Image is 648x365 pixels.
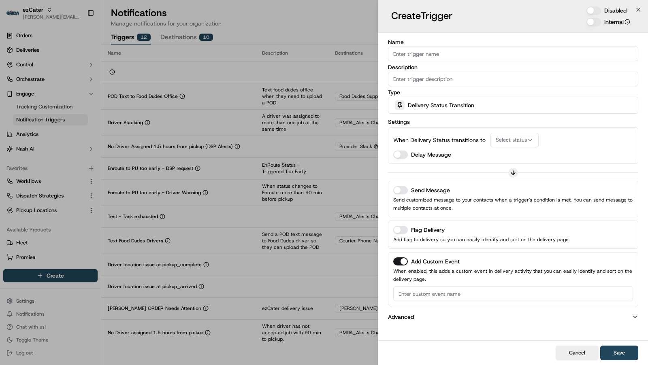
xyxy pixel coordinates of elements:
[393,136,486,144] p: When Delivery Status transitions to
[8,32,147,45] p: Welcome 👋
[411,259,460,264] label: Add Custom Event
[5,177,65,192] a: 📗Knowledge Base
[388,89,638,95] label: Type
[21,52,146,60] input: Got a question? Start typing here...
[8,77,23,91] img: 1736555255976-a54dd68f-1ca7-489b-9aae-adbdc363a1c4
[65,177,133,192] a: 💻API Documentation
[600,346,638,360] button: Save
[81,200,98,206] span: Pylon
[388,313,638,321] button: Advanced
[604,18,630,26] label: Internal
[8,8,24,24] img: Nash
[411,151,451,159] label: Delay Message
[8,139,21,152] img: Charles Folsom
[25,147,66,153] span: [PERSON_NAME]
[388,64,638,70] label: Description
[388,313,414,321] p: Advanced
[36,85,111,91] div: We're available if you need us!
[16,180,62,189] span: Knowledge Base
[53,125,70,132] span: [DATE]
[556,346,599,360] button: Cancel
[36,77,133,85] div: Start new chat
[388,72,638,86] input: Enter trigger description
[8,105,54,111] div: Past conversations
[67,147,70,153] span: •
[388,47,638,61] input: Enter trigger name
[8,117,21,130] img: unihopllc
[391,9,452,22] h3: Create Trigger
[8,181,15,188] div: 📗
[68,181,75,188] div: 💻
[49,125,51,132] span: •
[393,267,633,283] p: When enabled, this adds a custom event in delivery activity that you can easily identify and sort...
[17,77,32,91] img: 1738778727109-b901c2ba-d612-49f7-a14d-d897ce62d23f
[408,101,474,109] span: Delivery Status Transition
[388,118,410,125] label: Settings
[126,103,147,113] button: See all
[625,19,630,25] button: Internal
[393,286,633,301] input: Enter custom event name
[393,196,633,212] p: Send customized message to your contacts when a trigger's condition is met. You can send message ...
[604,6,627,15] label: Disabled
[57,200,98,206] a: Powered byPylon
[388,97,638,114] button: Delivery Status Transition
[411,227,445,233] label: Flag Delivery
[490,133,539,147] button: Select status
[496,136,527,144] span: Select status
[411,187,450,193] label: Send Message
[138,79,147,89] button: Start new chat
[72,147,88,153] span: [DATE]
[388,39,638,45] label: Name
[393,236,633,244] p: Add flag to delivery so you can easily identify and sort on the delivery page.
[77,180,130,189] span: API Documentation
[25,125,47,132] span: unihopllc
